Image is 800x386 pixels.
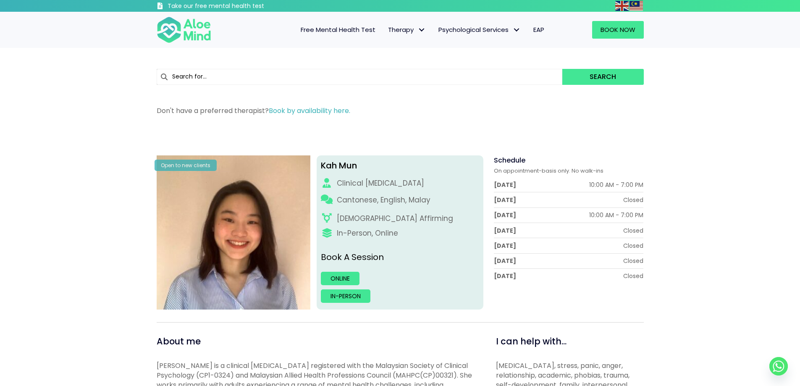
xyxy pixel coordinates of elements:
[601,25,635,34] span: Book Now
[294,21,382,39] a: Free Mental Health Test
[630,1,644,11] a: Malay
[494,181,516,189] div: [DATE]
[511,24,523,36] span: Psychological Services: submenu
[769,357,788,375] a: Whatsapp
[630,1,643,11] img: ms
[416,24,428,36] span: Therapy: submenu
[494,167,603,175] span: On appointment-basis only. No walk-ins
[337,195,430,205] p: Cantonese, English, Malay
[168,2,309,11] h3: Take our free mental health test
[494,211,516,219] div: [DATE]
[269,106,350,116] a: Book by availability here.
[592,21,644,39] a: Book Now
[589,181,643,189] div: 10:00 AM - 7:00 PM
[494,155,525,165] span: Schedule
[157,335,201,347] span: About me
[388,25,426,34] span: Therapy
[337,228,398,239] div: In-Person, Online
[494,226,516,235] div: [DATE]
[494,272,516,280] div: [DATE]
[494,257,516,265] div: [DATE]
[382,21,432,39] a: TherapyTherapy: submenu
[623,196,643,204] div: Closed
[562,69,643,85] button: Search
[222,21,551,39] nav: Menu
[157,2,309,12] a: Take our free mental health test
[496,335,567,347] span: I can help with...
[494,242,516,250] div: [DATE]
[157,69,563,85] input: Search for...
[615,1,629,11] img: en
[615,1,630,11] a: English
[321,272,359,285] a: Online
[337,213,453,224] div: [DEMOGRAPHIC_DATA] Affirming
[623,242,643,250] div: Closed
[494,196,516,204] div: [DATE]
[321,160,479,172] div: Kah Mun
[157,16,211,44] img: Aloe mind Logo
[301,25,375,34] span: Free Mental Health Test
[438,25,521,34] span: Psychological Services
[432,21,527,39] a: Psychological ServicesPsychological Services: submenu
[623,226,643,235] div: Closed
[157,106,644,116] p: Don't have a preferred therapist?
[321,289,370,303] a: In-person
[533,25,544,34] span: EAP
[527,21,551,39] a: EAP
[157,155,311,310] img: Kah Mun-profile-crop-300×300
[589,211,643,219] div: 10:00 AM - 7:00 PM
[321,251,479,263] p: Book A Session
[623,272,643,280] div: Closed
[155,160,217,171] div: Open to new clients
[337,178,424,189] div: Clinical [MEDICAL_DATA]
[623,257,643,265] div: Closed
